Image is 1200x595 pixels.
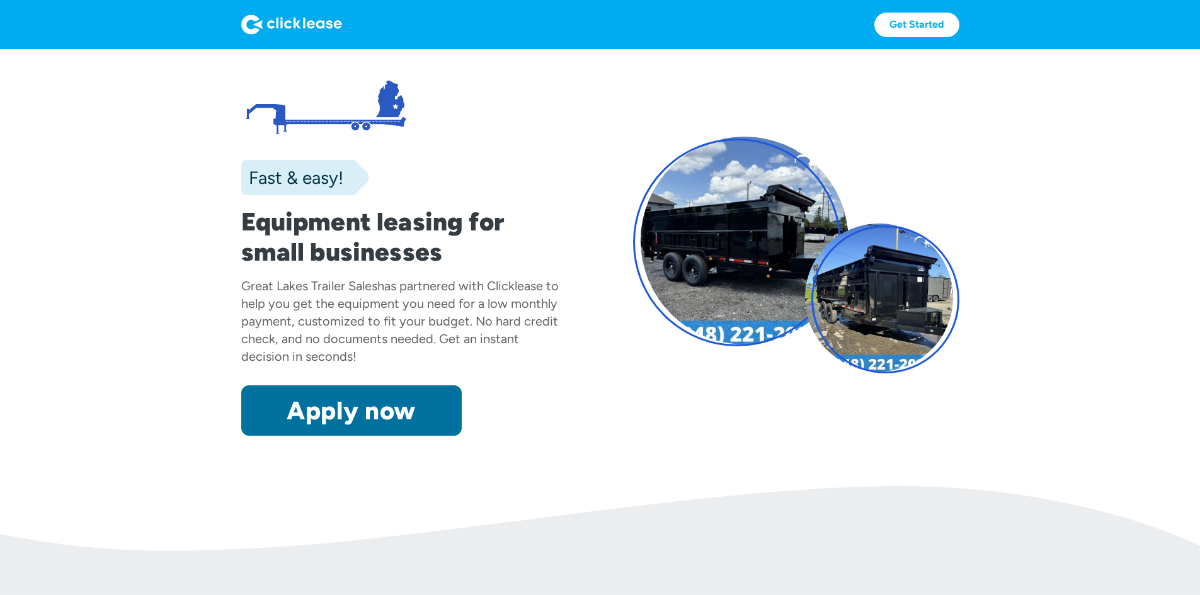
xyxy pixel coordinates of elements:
[241,207,568,267] h1: Equipment leasing for small businesses
[874,13,959,37] a: Get Started
[241,385,462,436] a: Apply now
[241,278,559,364] div: has partnered with Clicklease to help you get the equipment you need for a low monthly payment, c...
[241,278,377,293] div: Great Lakes Trailer Sales
[241,14,342,35] img: Logo
[241,165,343,190] div: Fast & easy!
